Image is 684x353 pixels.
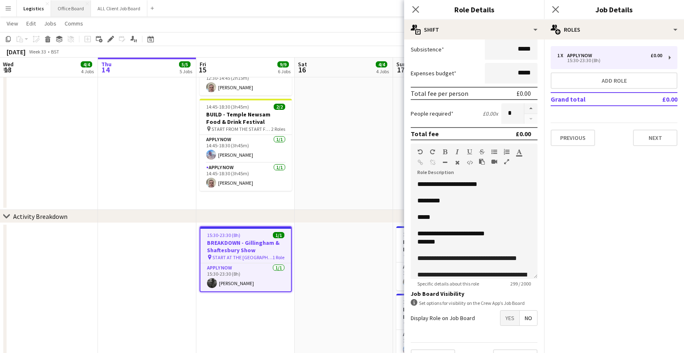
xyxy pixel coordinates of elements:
button: Insert video [491,158,497,165]
button: Fullscreen [504,158,510,165]
app-job-card: 14:00-22:30 (8h30m)1/1BREAKDOWN - Good Food Festival @ [GEOGRAPHIC_DATA] START AT THE [GEOGRAPHIC... [396,226,489,290]
span: 299 / 2000 [504,281,537,287]
div: £0.00 [516,89,531,98]
button: Office Board [51,0,91,16]
span: 2/2 [274,104,285,110]
button: Redo [430,149,435,155]
a: Jobs [41,18,60,29]
button: Horizontal Line [442,159,448,166]
h3: BUILD - Temple Newsam Food & Drink Festival [200,111,292,125]
span: No [520,311,537,325]
span: Specific details about this role [411,281,486,287]
td: £0.00 [638,93,677,106]
div: Total fee per person [411,89,468,98]
span: Sun [396,60,406,68]
app-job-card: 15:30-23:30 (8h)1/1BREAKDOWN - Gillingham & Shaftesbury Show START AT THE [GEOGRAPHIC_DATA]1 Role... [200,226,292,292]
div: 4 Jobs [376,68,389,74]
div: [DATE] [7,48,26,56]
span: 14 [100,65,112,74]
span: 4/4 [81,61,92,67]
div: £0.00 [516,130,531,138]
div: Total fee [411,130,439,138]
button: Next [633,130,677,146]
div: 1 x [557,53,567,58]
h3: BREAKDOWN - Good Food Festival @ [GEOGRAPHIC_DATA] [396,238,489,253]
span: View [7,20,18,27]
span: Thu [101,60,112,68]
h3: Job Board Visibility [411,290,537,297]
button: Logistics [17,0,51,16]
span: 16 [297,65,307,74]
span: Edit [26,20,36,27]
div: BST [51,49,59,55]
button: ALL Client Job Board [91,0,147,16]
div: Roles [544,20,684,39]
span: 4/4 [376,61,387,67]
span: 14:45-18:30 (3h45m) [206,104,249,110]
label: Subsistence [411,46,444,53]
span: Yes [500,311,519,325]
label: People required [411,110,454,117]
app-card-role: APPLY NOW1/114:45-18:30 (3h45m)[PERSON_NAME] [200,163,292,191]
span: Week 33 [27,49,48,55]
div: £0.00 x [483,110,498,117]
span: 9/9 [277,61,289,67]
span: 14:00-22:30 (8h30m) [403,231,446,237]
span: START AT THE [GEOGRAPHIC_DATA] [212,254,272,260]
div: 4 Jobs [81,68,94,74]
h3: Role Details [404,4,544,15]
app-card-role: APPLY NOW1/115:30-23:30 (8h)[PERSON_NAME] [200,263,291,291]
div: APPLY NOW [567,53,596,58]
button: Paste as plain text [479,158,485,165]
h3: Job Details [544,4,684,15]
button: Increase [524,103,537,114]
span: Jobs [44,20,56,27]
div: Shift [404,20,544,39]
button: Strikethrough [479,149,485,155]
span: 17 [395,65,406,74]
span: 15 [198,65,206,74]
button: Italic [454,149,460,155]
app-job-card: 14:45-18:30 (3h45m)2/2BUILD - Temple Newsam Food & Drink Festival START FROM THE START FROM THE G... [200,99,292,191]
div: £0.00 [651,53,662,58]
button: HTML Code [467,159,472,166]
app-card-role: APPLY NOW1/112:30-14:45 (2h15m)[PERSON_NAME] [200,67,292,95]
a: View [3,18,21,29]
a: Comms [61,18,86,29]
td: Grand total [551,93,638,106]
button: Bold [442,149,448,155]
button: Add role [551,72,677,89]
div: 6 Jobs [278,68,291,74]
span: 15:30-23:30 (8h) [207,232,240,238]
button: Previous [551,130,595,146]
span: Wed [3,60,14,68]
a: Edit [23,18,39,29]
span: 1/1 [273,232,284,238]
button: Unordered List [491,149,497,155]
span: 2 Roles [271,126,285,132]
div: 15:30-23:30 (8h) [557,58,662,63]
button: Underline [467,149,472,155]
span: Fri [200,60,206,68]
h3: BREAKDOWN - Gillingham & Shaftesbury Show [200,239,291,254]
span: 5/5 [179,61,191,67]
button: Undo [417,149,423,155]
label: Expenses budget [411,70,456,77]
span: 13 [2,65,14,74]
button: Text Color [516,149,522,155]
app-card-role: APPLY NOW1/114:45-18:30 (3h45m)[PERSON_NAME] [200,135,292,163]
div: Activity Breakdown [13,212,67,221]
div: Set options for visibility on the Crew App’s Job Board [411,299,537,307]
span: Comms [65,20,83,27]
span: Sat [298,60,307,68]
span: 15:00-18:00 (3h) [403,299,436,305]
span: 1 Role [272,254,284,260]
label: Display Role on Job Board [411,314,475,322]
h3: BREAKDOWN - Great British Food Festival: [GEOGRAPHIC_DATA][PERSON_NAME] [396,306,489,320]
button: Ordered List [504,149,510,155]
span: START FROM THE START FROM THE GBFF: [PERSON_NAME][GEOGRAPHIC_DATA][PERSON_NAME] [212,126,271,132]
div: 5 Jobs [179,68,192,74]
